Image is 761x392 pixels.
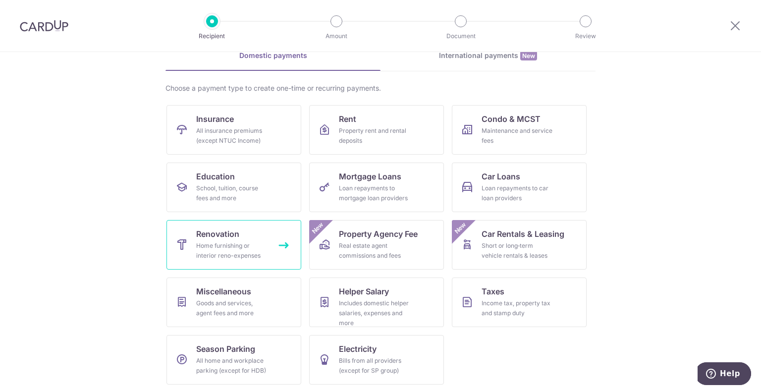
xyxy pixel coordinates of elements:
a: Helper SalaryIncludes domestic helper salaries, expenses and more [309,278,444,327]
span: Property Agency Fee [339,228,418,240]
div: Income tax, property tax and stamp duty [482,298,553,318]
span: New [520,51,537,60]
div: International payments [380,51,596,61]
div: Maintenance and service fees [482,126,553,146]
span: Electricity [339,343,377,355]
span: New [310,220,326,236]
iframe: Opens a widget where you can find more information [698,362,751,387]
span: Helper Salary [339,285,389,297]
a: Mortgage LoansLoan repayments to mortgage loan providers [309,163,444,212]
div: Choose a payment type to create one-time or recurring payments. [165,83,596,93]
span: Education [196,170,235,182]
div: Bills from all providers (except for SP group) [339,356,410,376]
div: All insurance premiums (except NTUC Income) [196,126,268,146]
div: Domestic payments [165,51,380,60]
p: Amount [300,31,373,41]
div: Home furnishing or interior reno-expenses [196,241,268,261]
p: Review [549,31,622,41]
a: InsuranceAll insurance premiums (except NTUC Income) [166,105,301,155]
a: Condo & MCSTMaintenance and service fees [452,105,587,155]
span: Car Rentals & Leasing [482,228,564,240]
div: Short or long‑term vehicle rentals & leases [482,241,553,261]
span: Season Parking [196,343,255,355]
div: Loan repayments to mortgage loan providers [339,183,410,203]
div: Goods and services, agent fees and more [196,298,268,318]
a: Property Agency FeeReal estate agent commissions and feesNew [309,220,444,270]
a: EducationSchool, tuition, course fees and more [166,163,301,212]
span: Rent [339,113,356,125]
a: RentProperty rent and rental deposits [309,105,444,155]
span: Taxes [482,285,504,297]
a: MiscellaneousGoods and services, agent fees and more [166,278,301,327]
span: Condo & MCST [482,113,541,125]
span: Renovation [196,228,239,240]
div: All home and workplace parking (except for HDB) [196,356,268,376]
img: CardUp [20,20,68,32]
p: Document [424,31,497,41]
div: Property rent and rental deposits [339,126,410,146]
span: Car Loans [482,170,520,182]
span: Help [22,7,43,16]
a: TaxesIncome tax, property tax and stamp duty [452,278,587,327]
a: ElectricityBills from all providers (except for SP group) [309,335,444,385]
span: New [452,220,469,236]
div: Loan repayments to car loan providers [482,183,553,203]
a: RenovationHome furnishing or interior reno-expenses [166,220,301,270]
span: Insurance [196,113,234,125]
div: Real estate agent commissions and fees [339,241,410,261]
a: Season ParkingAll home and workplace parking (except for HDB) [166,335,301,385]
span: Miscellaneous [196,285,251,297]
p: Recipient [175,31,249,41]
span: Mortgage Loans [339,170,401,182]
div: Includes domestic helper salaries, expenses and more [339,298,410,328]
a: Car Rentals & LeasingShort or long‑term vehicle rentals & leasesNew [452,220,587,270]
a: Car LoansLoan repayments to car loan providers [452,163,587,212]
div: School, tuition, course fees and more [196,183,268,203]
